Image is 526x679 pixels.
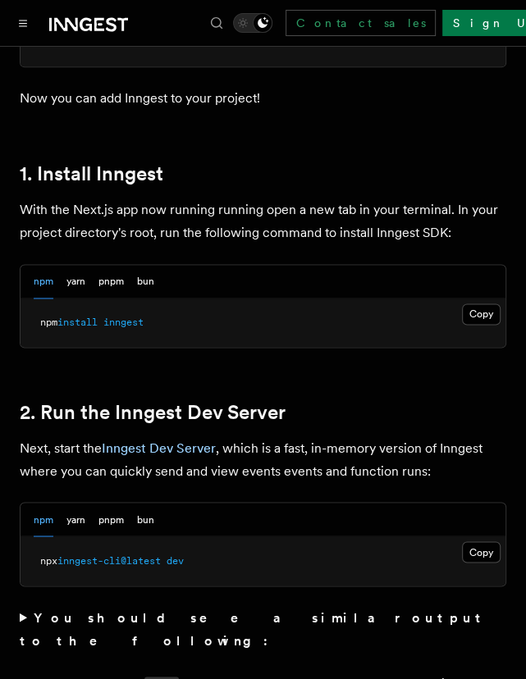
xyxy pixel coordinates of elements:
button: pnpm [98,265,124,298]
button: Toggle navigation [13,13,33,33]
span: dev [167,554,184,566]
button: yarn [66,503,85,536]
span: inngest [103,317,144,328]
button: yarn [66,265,85,298]
button: npm [34,503,53,536]
p: Next, start the , which is a fast, in-memory version of Inngest where you can quickly send and vi... [20,436,506,482]
span: npx [40,554,57,566]
button: Toggle dark mode [233,13,272,33]
p: Now you can add Inngest to your project! [20,87,506,110]
button: Copy [462,541,501,563]
button: bun [137,265,154,298]
button: Find something... [207,13,226,33]
button: bun [137,503,154,536]
span: npm [40,317,57,328]
a: 2. Run the Inngest Dev Server [20,400,286,423]
summary: You should see a similar output to the following: [20,606,506,652]
button: Copy [462,303,501,325]
span: inngest-cli@latest [57,554,161,566]
a: Contact sales [286,10,436,36]
button: npm [34,265,53,298]
strong: You should see a similar output to the following: [20,609,487,648]
button: pnpm [98,503,124,536]
a: Inngest Dev Server [102,440,216,455]
p: With the Next.js app now running running open a new tab in your terminal. In your project directo... [20,198,506,244]
a: 1. Install Inngest [20,162,163,185]
span: install [57,317,98,328]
